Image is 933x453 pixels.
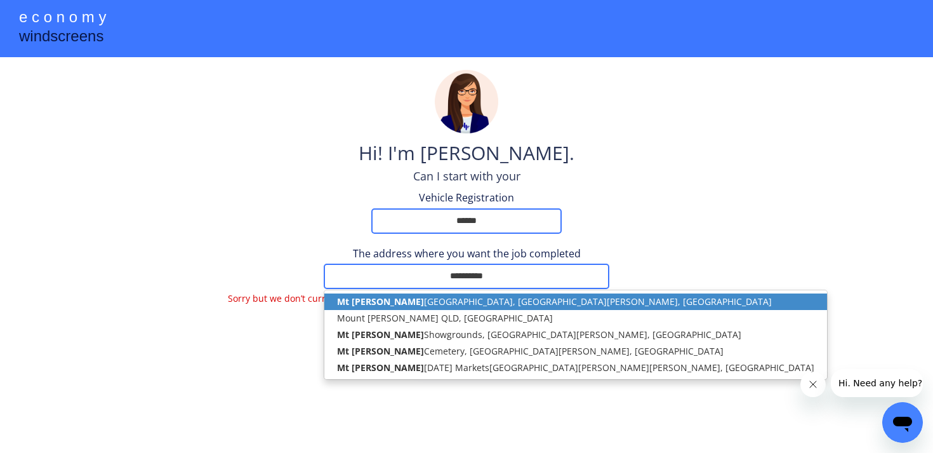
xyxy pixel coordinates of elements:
p: [DATE] Markets[GEOGRAPHIC_DATA][PERSON_NAME][PERSON_NAME], [GEOGRAPHIC_DATA] [324,360,827,376]
iframe: Close message [800,372,826,397]
p: [GEOGRAPHIC_DATA], [GEOGRAPHIC_DATA][PERSON_NAME], [GEOGRAPHIC_DATA] [324,294,827,310]
strong: Mt [PERSON_NAME] [337,362,424,374]
img: madeline.png [435,70,498,133]
div: e c o n o m y [19,6,106,30]
p: Showgrounds, [GEOGRAPHIC_DATA][PERSON_NAME], [GEOGRAPHIC_DATA] [324,327,827,343]
div: Can I start with your [413,168,520,184]
div: Hi! I'm [PERSON_NAME]. [359,140,574,168]
iframe: Button to launch messaging window [882,402,923,443]
p: Mount [PERSON_NAME] QLD, [GEOGRAPHIC_DATA] [324,310,827,327]
p: Cemetery, [GEOGRAPHIC_DATA][PERSON_NAME], [GEOGRAPHIC_DATA] [324,343,827,360]
div: Vehicle Registration [403,191,530,205]
strong: Mt [PERSON_NAME] [337,328,424,341]
div: Sorry but we don’t currently service this area. We are expanding new areas all the time, so check... [228,292,705,321]
div: windscreens [19,25,103,50]
strong: Mt [PERSON_NAME] [337,295,424,308]
strong: Mt [PERSON_NAME] [337,345,424,357]
div: The address where you want the job completed [228,247,705,260]
iframe: Message from company [831,369,923,397]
